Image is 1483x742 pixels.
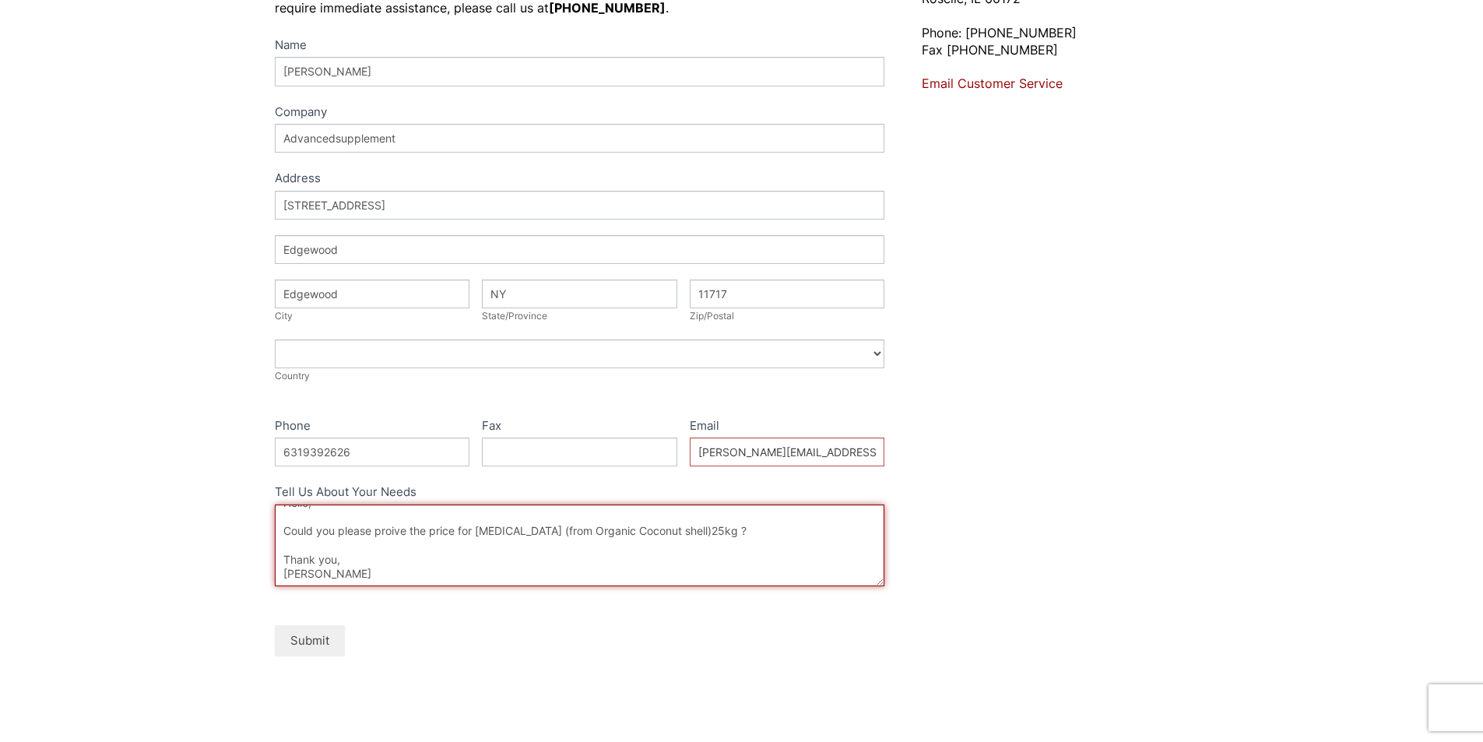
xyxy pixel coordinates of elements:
[275,308,470,324] div: City
[275,368,885,384] div: Country
[275,35,885,58] label: Name
[482,416,677,438] label: Fax
[922,76,1063,91] a: Email Customer Service
[275,168,885,191] div: Address
[275,102,885,125] label: Company
[482,308,677,324] div: State/Province
[922,24,1208,59] p: Phone: [PHONE_NUMBER] Fax [PHONE_NUMBER]
[275,416,470,438] label: Phone
[690,416,885,438] label: Email
[275,625,345,656] button: Submit
[275,482,885,505] label: Tell Us About Your Needs
[690,308,885,324] div: Zip/Postal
